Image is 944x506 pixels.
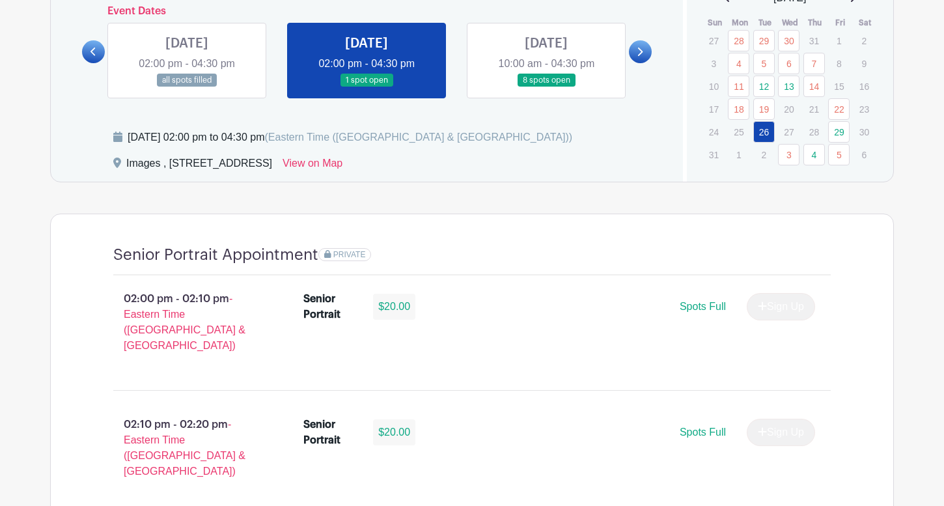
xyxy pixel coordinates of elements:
a: 11 [728,76,749,97]
a: View on Map [283,156,342,176]
div: Senior Portrait [303,291,358,322]
p: 10 [703,76,725,96]
p: 2 [753,145,775,165]
span: (Eastern Time ([GEOGRAPHIC_DATA] & [GEOGRAPHIC_DATA])) [264,132,572,143]
p: 1 [728,145,749,165]
a: 5 [828,144,850,165]
a: 19 [753,98,775,120]
div: [DATE] 02:00 pm to 04:30 pm [128,130,572,145]
a: 4 [728,53,749,74]
th: Mon [727,16,753,29]
p: 02:10 pm - 02:20 pm [92,412,283,485]
p: 8 [828,53,850,74]
a: 29 [828,121,850,143]
th: Sun [702,16,728,29]
span: Spots Full [680,427,726,438]
a: 18 [728,98,749,120]
p: 20 [778,99,799,119]
a: 30 [778,30,799,51]
p: 3 [703,53,725,74]
th: Sat [853,16,878,29]
a: 28 [728,30,749,51]
p: 31 [703,145,725,165]
a: 22 [828,98,850,120]
div: $20.00 [373,294,415,320]
p: 25 [728,122,749,142]
p: 27 [778,122,799,142]
a: 12 [753,76,775,97]
span: PRIVATE [333,250,366,259]
th: Tue [753,16,778,29]
p: 21 [803,99,825,119]
p: 6 [854,145,875,165]
p: 17 [703,99,725,119]
a: 26 [753,121,775,143]
h6: Event Dates [105,5,629,18]
p: 1 [828,31,850,51]
p: 16 [854,76,875,96]
a: 6 [778,53,799,74]
th: Thu [803,16,828,29]
p: 02:00 pm - 02:10 pm [92,286,283,359]
p: 15 [828,76,850,96]
p: 27 [703,31,725,51]
p: 30 [854,122,875,142]
th: Wed [777,16,803,29]
a: 7 [803,53,825,74]
a: 29 [753,30,775,51]
p: 9 [854,53,875,74]
p: 24 [703,122,725,142]
p: 28 [803,122,825,142]
h4: Senior Portrait Appointment [113,246,318,264]
p: 2 [854,31,875,51]
a: 14 [803,76,825,97]
a: 5 [753,53,775,74]
th: Fri [827,16,853,29]
div: $20.00 [373,419,415,445]
a: 13 [778,76,799,97]
p: 23 [854,99,875,119]
a: 3 [778,144,799,165]
div: Images , [STREET_ADDRESS] [126,156,272,176]
span: Spots Full [680,301,726,312]
div: Senior Portrait [303,417,358,448]
p: 31 [803,31,825,51]
a: 4 [803,144,825,165]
